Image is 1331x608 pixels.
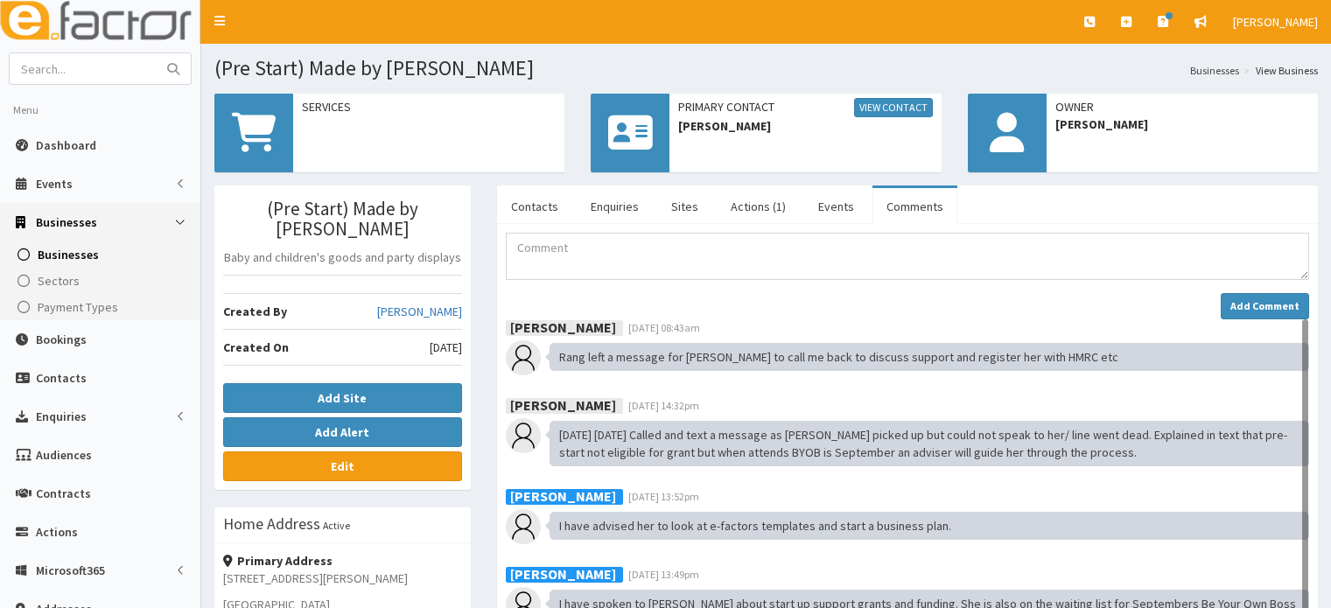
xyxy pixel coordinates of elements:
span: Dashboard [36,137,96,153]
span: Services [302,98,556,115]
button: Add Alert [223,417,462,447]
input: Search... [10,53,157,84]
b: Add Alert [315,424,369,440]
a: Contacts [497,188,572,225]
span: Primary Contact [678,98,932,117]
span: [DATE] 13:49pm [628,568,699,581]
b: Created On [223,339,289,355]
span: [PERSON_NAME] [1233,14,1318,30]
div: [DATE] [DATE] Called and text a message as [PERSON_NAME] picked up but could not speak to her/ li... [550,421,1309,466]
span: Contacts [36,370,87,386]
span: [PERSON_NAME] [678,117,932,135]
b: Add Site [318,390,367,406]
a: Payment Types [4,294,200,320]
a: [PERSON_NAME] [377,303,462,320]
b: Edit [331,458,354,474]
a: Actions (1) [717,188,800,225]
p: [STREET_ADDRESS][PERSON_NAME] [223,570,462,587]
p: Baby and children's goods and party displays [223,248,462,266]
a: Businesses [1190,63,1239,78]
span: [DATE] [430,339,462,356]
span: Audiences [36,447,92,463]
span: Businesses [36,214,97,230]
span: Microsoft365 [36,563,105,578]
span: Businesses [38,247,99,262]
small: Active [323,519,350,532]
span: Actions [36,524,78,540]
a: Events [804,188,868,225]
div: I have advised her to look at e-factors templates and start a business plan. [550,512,1309,540]
span: [DATE] 08:43am [628,321,700,334]
a: Sites [657,188,712,225]
span: [DATE] 14:32pm [628,399,699,412]
a: View Contact [854,98,933,117]
span: Contracts [36,486,91,501]
span: Owner [1055,98,1309,115]
b: [PERSON_NAME] [510,395,616,413]
div: Rang left a message for [PERSON_NAME] to call me back to discuss support and register her with HM... [550,343,1309,371]
b: [PERSON_NAME] [510,318,616,335]
span: Enquiries [36,409,87,424]
strong: Primary Address [223,553,333,569]
span: Payment Types [38,299,118,315]
span: [PERSON_NAME] [1055,115,1309,133]
b: Created By [223,304,287,319]
button: Add Comment [1221,293,1309,319]
textarea: Comment [506,233,1309,280]
span: Bookings [36,332,87,347]
span: [DATE] 13:52pm [628,490,699,503]
b: [PERSON_NAME] [510,486,616,504]
li: View Business [1239,63,1318,78]
a: Sectors [4,268,200,294]
a: Comments [872,188,957,225]
strong: Add Comment [1230,299,1299,312]
a: Edit [223,451,462,481]
a: Businesses [4,241,200,268]
h3: (Pre Start) Made by [PERSON_NAME] [223,199,462,239]
span: Sectors [38,273,80,289]
a: Enquiries [577,188,653,225]
h1: (Pre Start) Made by [PERSON_NAME] [214,57,1318,80]
h3: Home Address [223,516,320,532]
span: Events [36,176,73,192]
b: [PERSON_NAME] [510,564,616,582]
